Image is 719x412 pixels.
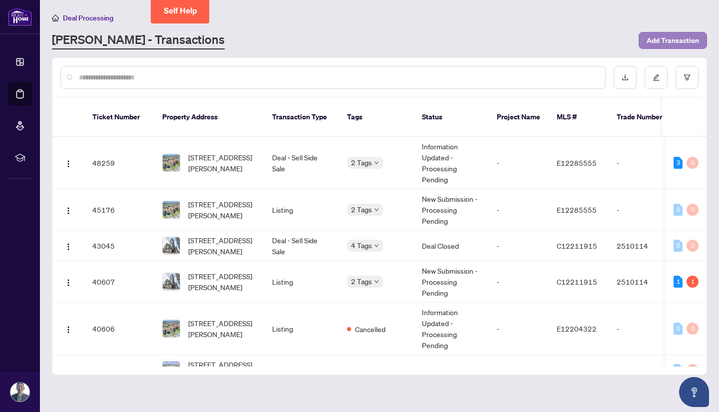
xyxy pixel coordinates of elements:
span: Cancelled [355,324,385,335]
div: 0 [687,240,699,252]
button: Logo [60,202,76,218]
button: Logo [60,362,76,378]
td: 48259 [84,137,154,189]
td: New Submission - Processing Pending [414,261,489,303]
td: New Submission - Processing Pending [414,189,489,231]
div: 0 [674,364,683,376]
td: - [609,303,679,355]
img: thumbnail-img [163,273,180,290]
span: 2 Tags [351,157,372,168]
th: Project Name [489,98,549,137]
td: - [489,303,549,355]
td: 2510114 [609,231,679,261]
td: - [609,189,679,231]
div: 0 [674,204,683,216]
span: 2 Tags [351,276,372,287]
button: Logo [60,155,76,171]
th: Transaction Type [264,98,339,137]
td: - [489,355,549,386]
div: 0 [687,323,699,335]
td: 2510114 [609,261,679,303]
span: down [374,160,379,165]
span: down [374,279,379,284]
span: Self Help [164,6,197,15]
button: Logo [60,238,76,254]
button: Open asap [679,377,709,407]
span: 2 Tags [351,204,372,215]
span: E12285555 [557,205,597,214]
img: thumbnail-img [163,237,180,254]
img: Logo [64,207,72,215]
span: E12102378 [557,366,597,375]
span: 4 Tags [351,240,372,251]
button: Add Transaction [639,32,707,49]
td: 40606 [84,303,154,355]
td: Listing [264,261,339,303]
div: 1 [674,276,683,288]
span: C12211915 [557,277,597,286]
td: 45176 [84,189,154,231]
td: - [489,189,549,231]
img: Logo [64,243,72,251]
th: Trade Number [609,98,679,137]
a: [PERSON_NAME] - Transactions [52,31,225,49]
td: - [414,355,489,386]
div: 0 [687,364,699,376]
th: Tags [339,98,414,137]
img: thumbnail-img [163,362,180,379]
td: Listing [264,189,339,231]
td: Information Updated - Processing Pending [414,303,489,355]
img: Profile Icon [10,383,29,402]
span: E12204322 [557,324,597,333]
div: 0 [674,240,683,252]
button: edit [645,66,668,89]
td: 43045 [84,231,154,261]
div: 0 [674,323,683,335]
span: [STREET_ADDRESS][PERSON_NAME] [188,199,256,221]
td: - [609,137,679,189]
th: Ticket Number [84,98,154,137]
th: Property Address [154,98,264,137]
button: filter [676,66,699,89]
img: Logo [64,326,72,334]
td: 40607 [84,261,154,303]
div: 1 [687,276,699,288]
div: 0 [687,204,699,216]
span: Cancelled [355,365,385,376]
div: 0 [687,157,699,169]
td: Deal - Sell Side Sale [264,137,339,189]
img: thumbnail-img [163,320,180,337]
td: 37318 [84,355,154,386]
span: down [374,243,379,248]
td: Information Updated - Processing Pending [414,137,489,189]
img: logo [8,7,32,26]
span: C12211915 [557,241,597,250]
span: Deal Processing [63,13,113,22]
span: Add Transaction [647,32,699,48]
span: home [52,14,59,21]
td: Deal Closed [414,231,489,261]
img: Logo [64,160,72,168]
span: [STREET_ADDRESS][PERSON_NAME] [188,235,256,257]
td: Deal - Sell Side Sale [264,231,339,261]
img: thumbnail-img [163,201,180,218]
td: - [489,137,549,189]
img: Logo [64,279,72,287]
td: - [489,231,549,261]
span: [STREET_ADDRESS][PERSON_NAME] [188,271,256,293]
span: download [622,74,629,81]
span: [STREET_ADDRESS][PERSON_NAME] [188,152,256,174]
div: 3 [674,157,683,169]
td: - [609,355,679,386]
td: Listing [264,303,339,355]
button: Logo [60,321,76,337]
span: [STREET_ADDRESS][PERSON_NAME] [188,359,256,381]
span: edit [653,74,660,81]
th: Status [414,98,489,137]
span: filter [684,74,691,81]
th: MLS # [549,98,609,137]
span: E12285555 [557,158,597,167]
td: Listing [264,355,339,386]
span: [STREET_ADDRESS][PERSON_NAME] [188,318,256,340]
span: down [374,207,379,212]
